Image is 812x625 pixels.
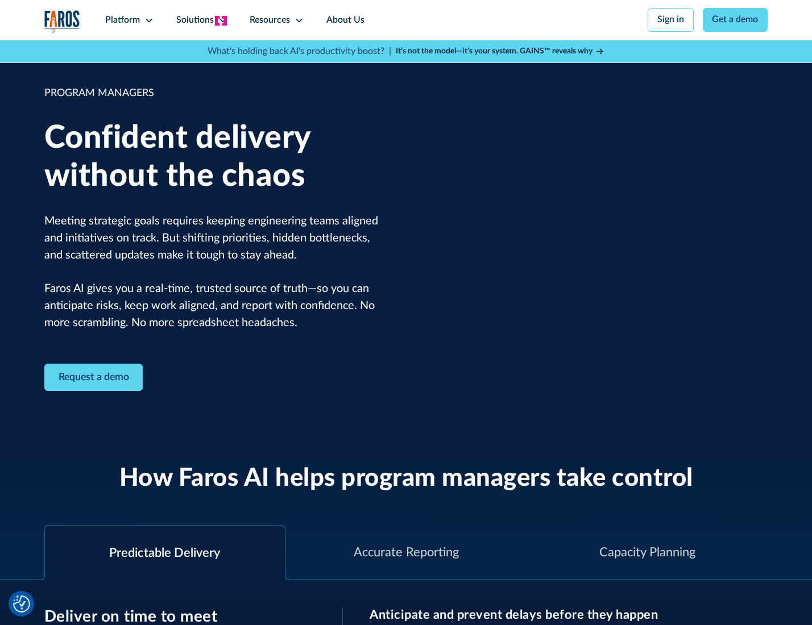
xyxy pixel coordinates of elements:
p: What's holding back AI's productivity boost? | [208,45,391,59]
h1: Confident delivery without the chaos [44,119,390,195]
h2: How Faros AI helps program managers take control [119,464,693,494]
img: Revisit consent button [13,595,30,612]
a: It’s not the model—it’s your system. GAINS™ reveals why [396,45,605,57]
div: Predictable Delivery [109,544,220,562]
a: Sign in [648,8,694,32]
img: Logo of the analytics and reporting company Faros. [44,10,81,34]
button: Cookie Settings [13,595,30,612]
div: PROGRAM MANAGERS [44,86,390,101]
strong: It’s not the model—it’s your system. GAINS™ reveals why [396,47,593,55]
div: Platform [105,14,140,27]
a: home [44,10,81,34]
div: Accurate Reporting [354,543,459,562]
h3: Anticipate and prevent delays before they happen [370,607,768,622]
div: Capacity Planning [599,543,695,562]
div: Solutions [176,14,214,27]
p: Meeting strategic goals requires keeping engineering teams aligned and initiatives on track. But ... [44,213,390,332]
div: Resources [250,14,290,27]
a: Contact Modal [44,364,143,391]
a: Get a demo [703,8,768,32]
